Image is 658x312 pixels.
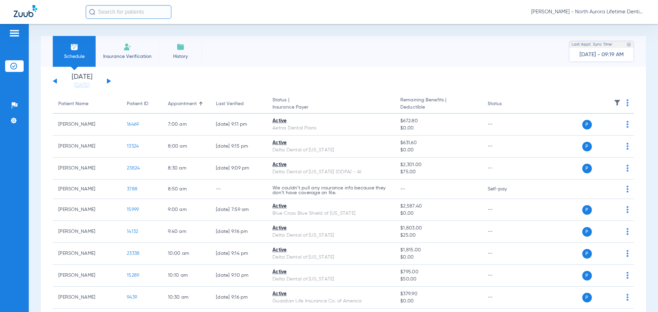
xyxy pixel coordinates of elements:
img: group-dot-blue.svg [626,206,629,213]
img: Zuub Logo [14,5,37,17]
span: P [582,142,592,151]
span: 13324 [127,144,139,149]
div: Appointment [168,100,205,108]
span: $0.00 [400,147,476,154]
div: Appointment [168,100,197,108]
div: Patient ID [127,100,148,108]
div: Last Verified [216,100,261,108]
img: group-dot-blue.svg [626,143,629,150]
td: 8:00 AM [162,136,210,158]
span: P [582,249,592,259]
div: Patient ID [127,100,157,108]
span: P [582,164,592,173]
div: Delta Dental of [US_STATE] [272,232,389,239]
div: Blue Cross Blue Shield of [US_STATE] [272,210,389,217]
span: $0.00 [400,210,476,217]
img: last sync help info [626,42,631,47]
span: P [582,120,592,129]
th: Status | [267,95,395,114]
td: 9:00 AM [162,199,210,221]
p: We couldn’t pull any insurance info because they don’t have coverage on file. [272,186,389,195]
td: -- [482,136,528,158]
span: $50.00 [400,276,476,283]
span: $0.00 [400,125,476,132]
span: $25.00 [400,232,476,239]
div: Active [272,203,389,210]
img: History [176,43,185,51]
td: [PERSON_NAME] [53,136,121,158]
td: 9:40 AM [162,221,210,243]
span: $2,301.00 [400,161,476,169]
td: [PERSON_NAME] [53,158,121,179]
td: [PERSON_NAME] [53,179,121,199]
span: 15999 [127,207,139,212]
div: Guardian Life Insurance Co. of America [272,298,389,305]
th: Remaining Benefits | [395,95,482,114]
div: Active [272,247,389,254]
td: [PERSON_NAME] [53,243,121,265]
td: -- [482,265,528,287]
span: [DATE] - 09:19 AM [580,51,624,58]
td: -- [482,199,528,221]
img: Search Icon [89,9,95,15]
input: Search for patients [86,5,171,19]
img: group-dot-blue.svg [626,250,629,257]
td: [DATE] 9:15 PM [210,136,267,158]
span: Schedule [58,53,90,60]
img: filter.svg [614,99,621,106]
span: 9439 [127,295,137,300]
span: $379.90 [400,290,476,298]
span: History [164,53,197,60]
td: [DATE] 9:09 PM [210,158,267,179]
div: Patient Name [58,100,88,108]
div: Active [272,269,389,276]
span: $0.00 [400,298,476,305]
td: Self-pay [482,179,528,199]
span: $1,803.00 [400,225,476,232]
td: 10:30 AM [162,287,210,309]
td: 10:00 AM [162,243,210,265]
span: 14132 [127,229,138,234]
td: 10:10 AM [162,265,210,287]
img: group-dot-blue.svg [626,228,629,235]
img: group-dot-blue.svg [626,99,629,106]
td: [DATE] 9:10 PM [210,265,267,287]
img: group-dot-blue.svg [626,272,629,279]
td: -- [482,221,528,243]
div: Delta Dental of [US_STATE] (DDPA) - AI [272,169,389,176]
span: $631.60 [400,139,476,147]
span: P [582,271,592,280]
div: Active [272,139,389,147]
img: group-dot-blue.svg [626,294,629,301]
div: Active [272,290,389,298]
td: [PERSON_NAME] [53,265,121,287]
td: [PERSON_NAME] [53,199,121,221]
span: 23824 [127,166,140,171]
div: Active [272,225,389,232]
span: $795.00 [400,269,476,276]
span: $1,815.00 [400,247,476,254]
span: Last Appt. Sync Time: [572,41,613,48]
td: [DATE] 7:59 AM [210,199,267,221]
span: $672.80 [400,117,476,125]
div: Delta Dental of [US_STATE] [272,254,389,261]
div: Delta Dental of [US_STATE] [272,276,389,283]
img: group-dot-blue.svg [626,121,629,128]
img: Schedule [70,43,78,51]
span: Insurance Verification [101,53,154,60]
td: 8:30 AM [162,158,210,179]
span: -- [400,187,405,191]
div: Patient Name [58,100,116,108]
td: [DATE] 9:11 PM [210,114,267,136]
span: 23338 [127,251,139,256]
span: 3788 [127,187,137,191]
a: [DATE] [61,82,102,89]
span: 16469 [127,122,139,127]
img: hamburger-icon [9,29,20,37]
span: Deductible [400,104,476,111]
td: [DATE] 9:16 PM [210,221,267,243]
div: Last Verified [216,100,244,108]
span: [PERSON_NAME] - North Aurora Lifetime Dentistry [531,9,644,15]
div: Delta Dental of [US_STATE] [272,147,389,154]
span: $75.00 [400,169,476,176]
